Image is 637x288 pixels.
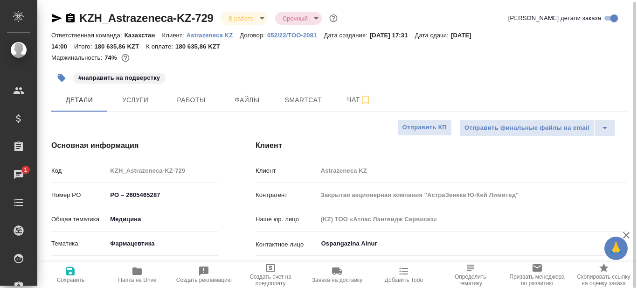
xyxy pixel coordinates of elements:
[187,32,240,39] p: Astrazeneca KZ
[162,32,186,39] p: Клиент:
[415,32,451,39] p: Дата сдачи:
[237,262,304,288] button: Создать счет на предоплату
[51,54,104,61] p: Маржинальность:
[256,215,318,224] p: Наше юр. лицо
[576,274,631,287] span: Скопировать ссылку на оценку заказа
[397,119,452,136] button: Отправить КП
[175,43,227,50] p: 180 635,86 KZT
[119,52,132,64] button: 6119.31 RUB; 0.00 KZT;
[176,277,232,283] span: Создать рекламацию
[281,94,325,106] span: Smartcat
[504,262,570,288] button: Призвать менеджера по развитию
[2,163,35,186] a: 1
[459,119,616,136] div: split button
[118,277,156,283] span: Папка на Drive
[37,262,104,288] button: Сохранить
[104,54,119,61] p: 74%
[107,261,188,274] input: Пустое поле
[79,12,214,24] a: KZH_Astrazeneca-KZ-729
[318,212,627,226] input: Пустое поле
[267,32,324,39] p: 052/22/ТОО-2081
[318,188,627,202] input: Пустое поле
[370,262,437,288] button: Добавить Todo
[267,31,324,39] a: 052/22/ТОО-2081
[312,277,362,283] span: Заявка на доставку
[437,262,504,288] button: Определить тематику
[370,32,415,39] p: [DATE] 17:31
[508,14,601,23] span: [PERSON_NAME] детали заказа
[509,274,565,287] span: Призвать менеджера по развитию
[74,43,94,50] p: Итого:
[171,262,237,288] button: Создать рекламацию
[256,166,318,176] p: Клиент
[146,43,175,50] p: К оплате:
[318,261,627,274] input: Пустое поле
[304,262,371,288] button: Заявка на доставку
[78,73,160,83] p: #направить на подверстку
[327,12,339,24] button: Доп статусы указывают на важность/срочность заказа
[18,165,33,175] span: 1
[608,239,624,258] span: 🙏
[256,240,318,249] p: Контактное лицо
[318,164,627,177] input: Пустое поле
[337,94,381,105] span: Чат
[604,237,628,260] button: 🙏
[256,140,627,151] h4: Клиент
[221,12,268,25] div: В работе
[187,31,240,39] a: Astrazeneca KZ
[51,140,218,151] h4: Основная информация
[51,68,72,88] button: Добавить тэг
[51,190,107,200] p: Номер PO
[107,236,218,252] div: Фармацевтика
[57,277,85,283] span: Сохранить
[107,164,218,177] input: Пустое поле
[225,94,270,106] span: Файлы
[324,32,369,39] p: Дата создания:
[464,123,589,133] span: Отправить финальные файлы на email
[240,32,267,39] p: Договор:
[169,94,214,106] span: Работы
[443,274,498,287] span: Определить тематику
[51,13,62,24] button: Скопировать ссылку для ЯМессенджера
[385,277,423,283] span: Добавить Todo
[107,188,218,202] input: ✎ Введи что-нибудь
[57,94,102,106] span: Детали
[280,14,311,22] button: Срочный
[459,119,595,136] button: Отправить финальные файлы на email
[113,94,158,106] span: Услуги
[256,190,318,200] p: Контрагент
[51,32,125,39] p: Ответственная команда:
[243,274,298,287] span: Создать счет на предоплату
[402,122,447,133] span: Отправить КП
[275,12,322,25] div: В работе
[51,215,107,224] p: Общая тематика
[94,43,146,50] p: 180 635,86 KZT
[107,211,218,227] div: Медицина
[570,262,637,288] button: Скопировать ссылку на оценку заказа
[51,166,107,176] p: Код
[104,262,171,288] button: Папка на Drive
[125,32,162,39] p: Казахстан
[51,239,107,248] p: Тематика
[226,14,256,22] button: В работе
[65,13,76,24] button: Скопировать ссылку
